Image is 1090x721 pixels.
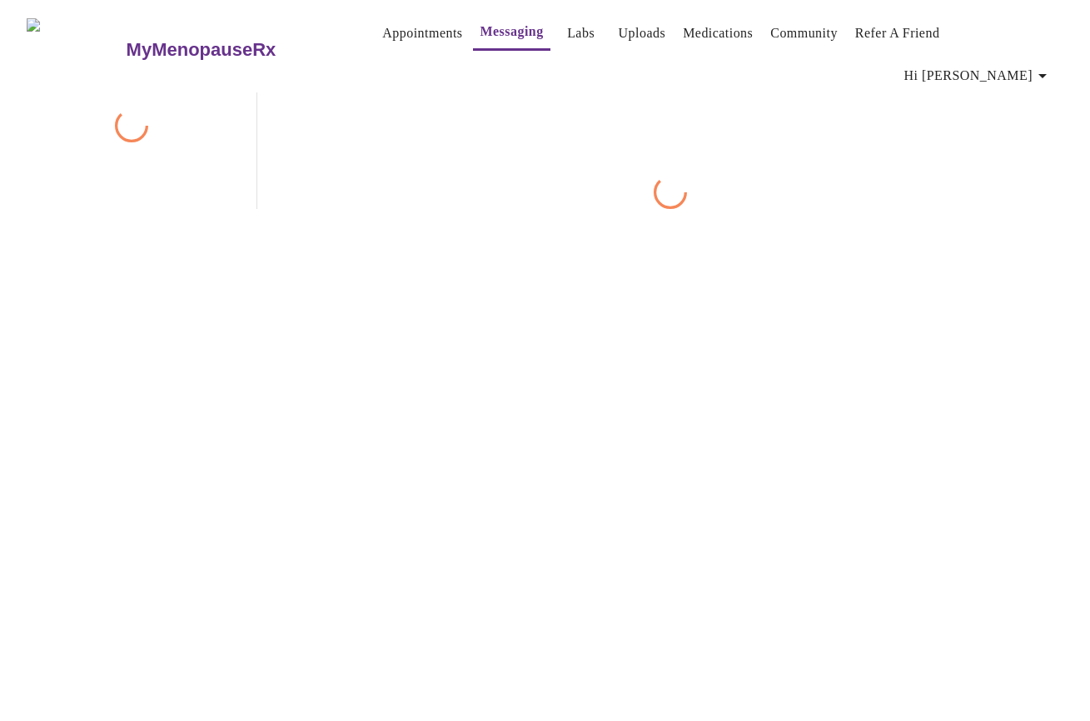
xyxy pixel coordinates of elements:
button: Community [764,17,844,50]
a: Medications [683,22,753,45]
a: Labs [567,22,595,45]
span: Hi [PERSON_NAME] [904,64,1053,87]
button: Hi [PERSON_NAME] [898,59,1059,92]
button: Refer a Friend [849,17,947,50]
a: Community [770,22,838,45]
a: Refer a Friend [855,22,940,45]
a: Uploads [619,22,666,45]
a: Appointments [382,22,462,45]
button: Labs [555,17,608,50]
h3: MyMenopauseRx [127,39,276,61]
button: Appointments [376,17,469,50]
img: MyMenopauseRx Logo [27,18,124,81]
button: Uploads [612,17,673,50]
button: Messaging [473,15,550,51]
a: Messaging [480,20,543,43]
a: MyMenopauseRx [124,21,342,79]
button: Medications [676,17,759,50]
